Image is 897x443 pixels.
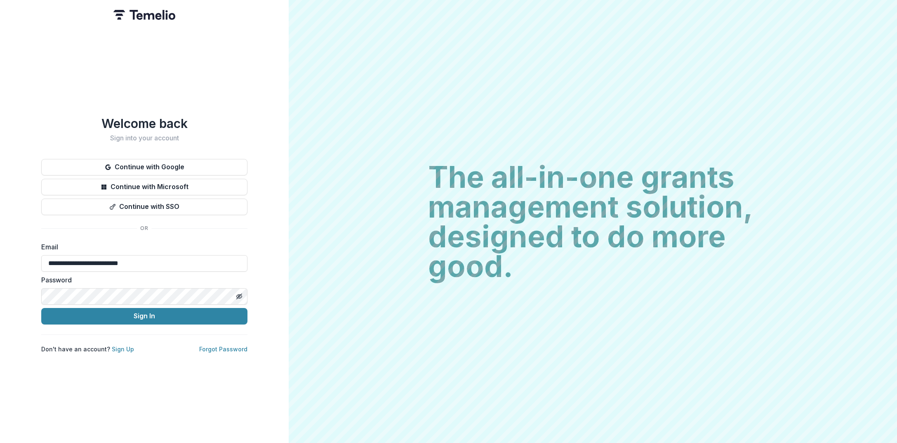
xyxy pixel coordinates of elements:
[113,10,175,20] img: Temelio
[41,179,247,195] button: Continue with Microsoft
[41,199,247,215] button: Continue with SSO
[41,345,134,353] p: Don't have an account?
[199,346,247,353] a: Forgot Password
[233,290,246,303] button: Toggle password visibility
[41,242,242,252] label: Email
[41,159,247,175] button: Continue with Google
[41,308,247,325] button: Sign In
[41,134,247,142] h2: Sign into your account
[41,275,242,285] label: Password
[41,116,247,131] h1: Welcome back
[112,346,134,353] a: Sign Up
